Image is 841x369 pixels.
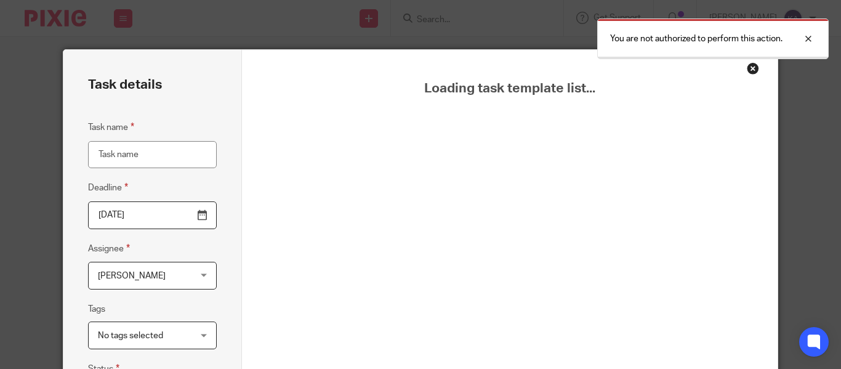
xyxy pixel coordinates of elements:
[98,272,166,280] span: [PERSON_NAME]
[88,241,130,256] label: Assignee
[88,75,162,95] h2: Task details
[273,81,746,97] span: Loading task template list...
[88,201,217,229] input: Pick a date
[98,331,163,340] span: No tags selected
[88,303,105,315] label: Tags
[88,141,217,169] input: Task name
[88,120,134,134] label: Task name
[88,180,128,195] label: Deadline
[747,62,759,75] div: Close this dialog window
[610,33,783,45] p: You are not authorized to perform this action.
